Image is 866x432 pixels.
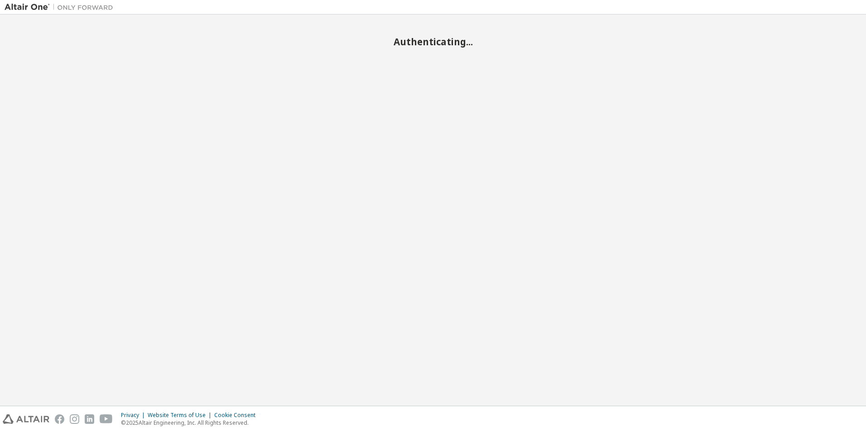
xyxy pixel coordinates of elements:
[5,3,118,12] img: Altair One
[214,412,261,419] div: Cookie Consent
[55,414,64,424] img: facebook.svg
[121,412,148,419] div: Privacy
[5,36,861,48] h2: Authenticating...
[100,414,113,424] img: youtube.svg
[3,414,49,424] img: altair_logo.svg
[121,419,261,427] p: © 2025 Altair Engineering, Inc. All Rights Reserved.
[85,414,94,424] img: linkedin.svg
[70,414,79,424] img: instagram.svg
[148,412,214,419] div: Website Terms of Use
